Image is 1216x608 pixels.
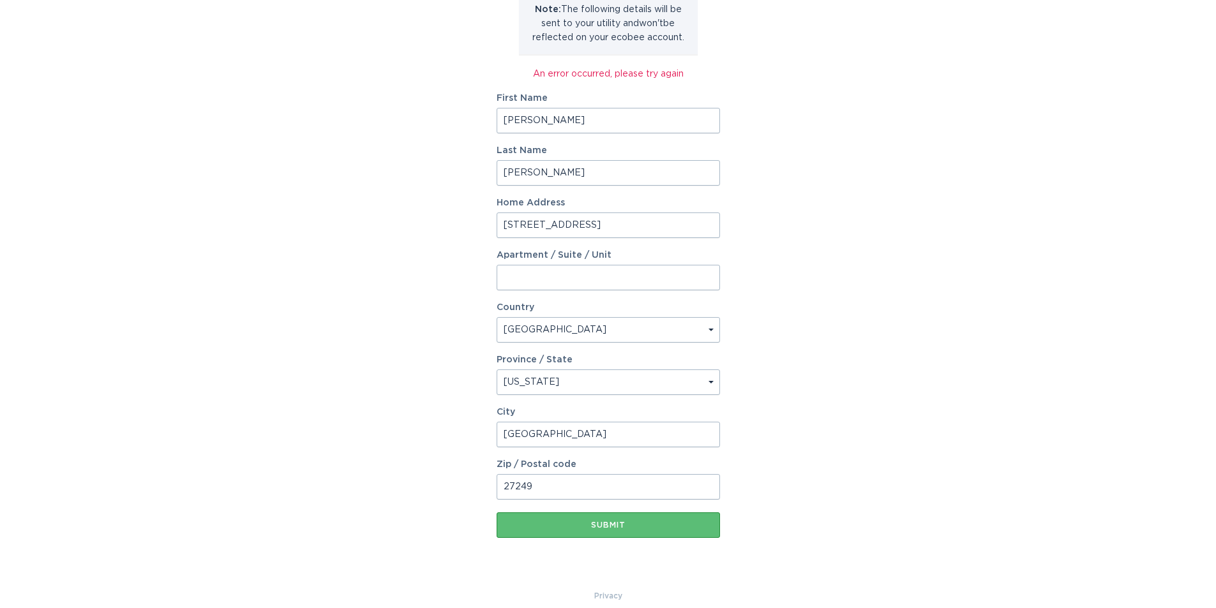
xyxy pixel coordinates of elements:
label: Home Address [497,198,720,207]
div: An error occurred, please try again [497,67,720,81]
label: City [497,408,720,417]
label: Province / State [497,355,573,364]
p: The following details will be sent to your utility and won't be reflected on your ecobee account. [529,3,688,45]
label: First Name [497,94,720,103]
label: Zip / Postal code [497,460,720,469]
label: Apartment / Suite / Unit [497,251,720,260]
label: Country [497,303,534,312]
button: Submit [497,512,720,538]
label: Last Name [497,146,720,155]
div: Submit [503,521,714,529]
a: Privacy Policy & Terms of Use [594,589,622,603]
strong: Note: [535,5,561,14]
